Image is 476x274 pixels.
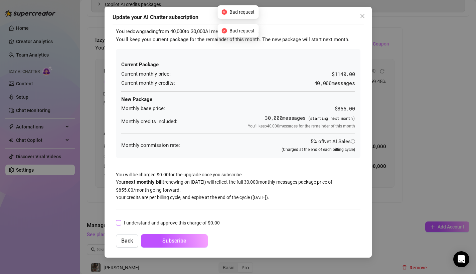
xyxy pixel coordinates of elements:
[113,24,364,251] div: You will be charged $ 0.00 for the upgrade once you subscribe. Your (renewing on [DATE] ) will re...
[121,79,175,87] span: Current monthly credits:
[332,70,355,78] span: $1140.00
[306,115,355,121] span: (starting next month)
[351,139,355,144] span: info-circle
[221,9,227,15] span: close-circle
[121,142,180,150] span: Monthly commission rate:
[116,28,349,42] span: You're downgrading from 40,000 to 30,000 AI messages per month. You'll keep your current package ...
[335,105,355,113] span: $855.00
[323,138,355,146] div: Net AI Sales
[229,8,255,16] span: Bad request
[311,139,355,145] span: 5% of
[282,147,355,152] span: (Charged at the end of each billing cycle)
[113,13,364,21] div: Update your AI Chatter subscription
[265,114,355,121] span: 30,000 messages
[357,11,368,21] button: Close
[229,27,255,34] span: Bad request
[360,13,365,19] span: close
[357,13,368,19] span: Close
[121,105,165,113] span: Monthly base price:
[453,251,469,267] div: Open Intercom Messenger
[162,238,186,244] span: Subscribe
[121,96,152,102] strong: New Package
[221,28,227,33] span: close-circle
[121,238,133,244] span: Back
[121,219,222,226] span: I understand and approve this charge of $ 0.00
[121,70,171,78] span: Current monthly price:
[116,234,138,248] button: Back
[248,124,355,128] span: You'll keep 40,000 messages for the remainder of this month
[141,234,208,248] button: Subscribe
[126,179,163,185] strong: next monthly bill
[121,118,177,126] span: Monthly credits included:
[314,79,355,87] span: 40,000 messages
[121,62,159,68] strong: Current Package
